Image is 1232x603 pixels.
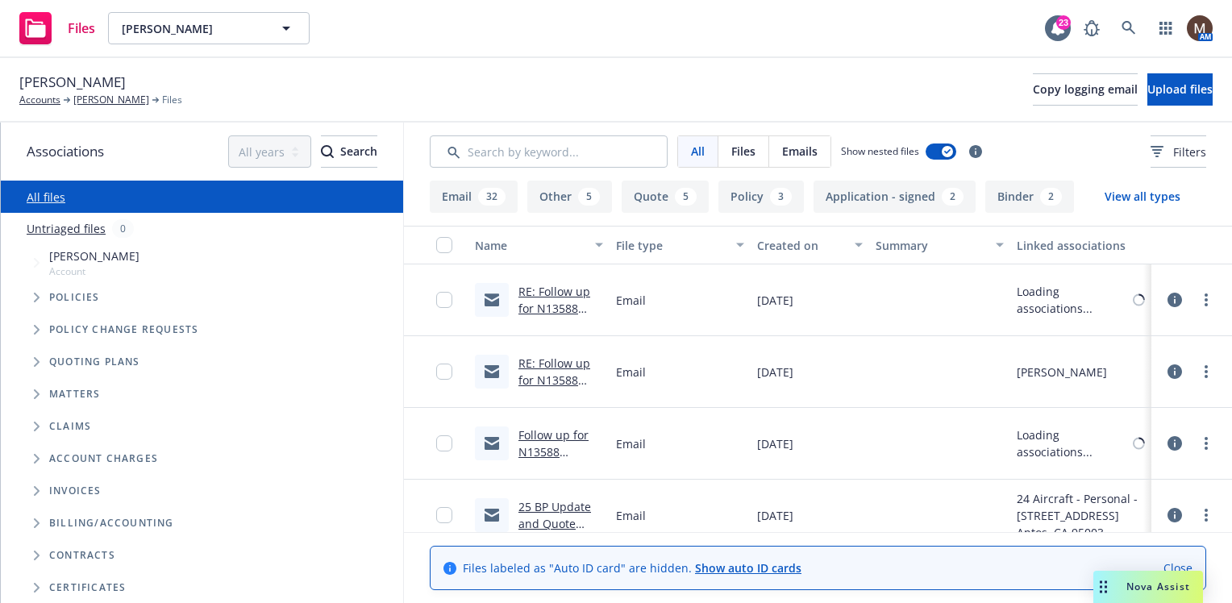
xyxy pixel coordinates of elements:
span: Billing/Accounting [49,518,174,528]
div: Search [321,136,377,167]
div: 2 [1040,188,1062,206]
span: Quoting plans [49,357,140,367]
span: Nova Assist [1126,580,1190,593]
span: Claims [49,422,91,431]
span: Account charges [49,454,158,464]
div: Loading associations... [1017,283,1130,317]
div: Loading associations... [1017,426,1130,460]
a: RE: Follow up for N13588 Hull/Liability Renewal – Request for Updates [518,284,590,384]
a: more [1197,434,1216,453]
div: Drag to move [1093,571,1113,603]
span: Files [731,143,755,160]
div: 24 Aircraft - Personal - [STREET_ADDRESS] Aptos, CA 95003 [1017,490,1145,541]
div: 5 [675,188,697,206]
span: Email [616,292,646,309]
button: Upload files [1147,73,1213,106]
input: Toggle Row Selected [436,507,452,523]
span: Filters [1151,143,1206,160]
button: SearchSearch [321,135,377,168]
span: [PERSON_NAME] [49,247,139,264]
span: Email [616,364,646,381]
div: Summary [876,237,986,254]
span: Certificates [49,583,126,593]
div: File type [616,237,726,254]
span: Show nested files [841,144,919,158]
button: File type [610,226,751,264]
span: Copy logging email [1033,81,1138,97]
button: Other [527,181,612,213]
span: Contracts [49,551,115,560]
span: [PERSON_NAME] [122,20,261,37]
a: more [1197,505,1216,525]
button: View all types [1079,181,1206,213]
input: Search by keyword... [430,135,668,168]
button: Binder [985,181,1074,213]
input: Select all [436,237,452,253]
a: Report a Bug [1076,12,1108,44]
span: [DATE] [757,364,793,381]
div: 32 [478,188,506,206]
a: Switch app [1150,12,1182,44]
div: 23 [1056,15,1071,30]
button: Copy logging email [1033,73,1138,106]
a: Files [13,6,102,51]
div: Linked associations [1017,237,1145,254]
input: Toggle Row Selected [436,364,452,380]
span: [DATE] [757,507,793,524]
button: Policy [718,181,804,213]
a: Search [1113,12,1145,44]
input: Toggle Row Selected [436,435,452,451]
a: Close [1163,559,1192,576]
a: Untriaged files [27,220,106,237]
span: Files [162,93,182,107]
a: 25 BP Update and Quote Request to Insured.msg [518,499,591,565]
a: Follow up for N13588 Hull/Liability Renewal – Request for Updates [518,427,589,527]
span: [PERSON_NAME] [19,72,126,93]
a: more [1197,362,1216,381]
span: Files [68,22,95,35]
span: [DATE] [757,435,793,452]
span: Associations [27,141,104,162]
span: Email [616,435,646,452]
div: 5 [578,188,600,206]
span: [DATE] [757,292,793,309]
a: more [1197,290,1216,310]
a: Accounts [19,93,60,107]
div: 0 [112,219,134,238]
button: Filters [1151,135,1206,168]
button: Summary [869,226,1010,264]
button: Email [430,181,518,213]
input: Toggle Row Selected [436,292,452,308]
span: Email [616,507,646,524]
span: Matters [49,389,100,399]
span: Policy change requests [49,325,198,335]
a: Show auto ID cards [695,560,801,576]
a: [PERSON_NAME] [73,93,149,107]
button: Created on [751,226,868,264]
span: Files labeled as "Auto ID card" are hidden. [463,559,801,576]
a: All files [27,189,65,205]
div: 2 [942,188,964,206]
button: Linked associations [1010,226,1151,264]
button: Name [468,226,610,264]
div: Tree Example [1,244,403,507]
div: 3 [770,188,792,206]
div: [PERSON_NAME] [1017,364,1107,381]
button: Quote [622,181,709,213]
span: Account [49,264,139,278]
button: Nova Assist [1093,571,1203,603]
a: RE: Follow up for N13588 Hull/Liability Renewal – Request for Updates [518,356,590,455]
button: [PERSON_NAME] [108,12,310,44]
span: Upload files [1147,81,1213,97]
svg: Search [321,145,334,158]
div: Created on [757,237,844,254]
span: Invoices [49,486,102,496]
span: Filters [1173,143,1206,160]
span: Emails [782,143,818,160]
span: Policies [49,293,100,302]
span: All [691,143,705,160]
div: Name [475,237,585,254]
img: photo [1187,15,1213,41]
button: Application - signed [814,181,976,213]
